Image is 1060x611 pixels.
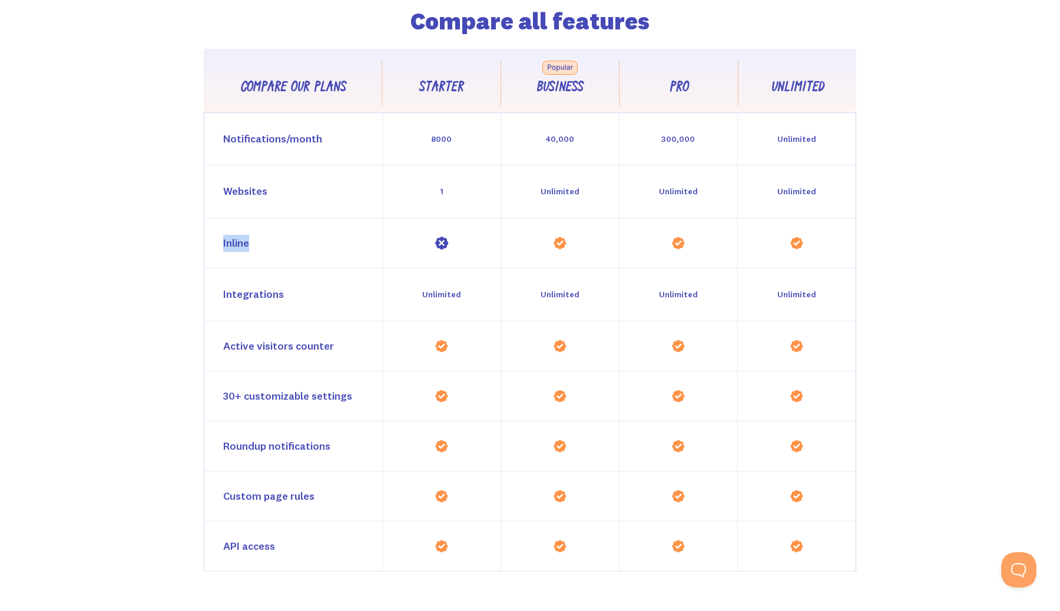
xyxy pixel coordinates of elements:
[223,286,284,303] div: Integrations
[223,488,314,505] div: Custom page rules
[659,183,698,200] div: Unlimited
[777,183,816,200] div: Unlimited
[223,438,330,455] div: Roundup notifications
[431,131,452,148] div: 8000
[223,338,334,355] div: Active visitors counter
[541,183,579,200] div: Unlimited
[771,79,824,97] div: Unlimited
[777,286,816,303] div: Unlimited
[223,131,322,148] div: Notifications/month
[661,131,695,148] div: 300,000
[223,538,275,555] div: API access
[659,286,698,303] div: Unlimited
[541,286,579,303] div: Unlimited
[1001,552,1036,587] iframe: Toggle Customer Support
[440,183,443,200] div: 1
[223,388,352,405] div: 30+ customizable settings
[240,79,346,97] div: Compare our plans
[223,183,267,200] div: Websites
[536,79,583,97] div: Business
[669,79,688,97] div: Pro
[777,131,816,148] div: Unlimited
[545,131,574,148] div: 40,000
[283,11,777,32] h2: Compare all features
[422,286,461,303] div: Unlimited
[223,235,249,252] div: Inline
[419,79,463,97] div: Starter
